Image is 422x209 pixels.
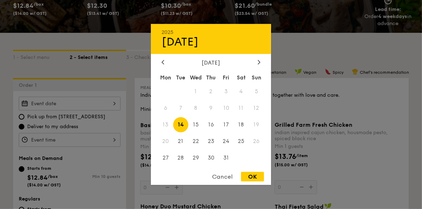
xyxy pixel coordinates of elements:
span: 16 [204,117,219,132]
div: Wed [188,71,204,84]
span: 21 [173,133,188,149]
span: 5 [249,84,264,99]
span: 15 [188,117,204,132]
span: 2 [204,84,219,99]
span: 8 [188,101,204,116]
span: 17 [218,117,234,132]
span: 14 [173,117,188,132]
div: Mon [158,71,173,84]
span: 12 [249,101,264,116]
span: 11 [234,101,249,116]
span: 6 [158,101,173,116]
div: Cancel [205,172,240,181]
div: Sun [249,71,264,84]
span: 30 [204,150,219,165]
span: 19 [249,117,264,132]
span: 9 [204,101,219,116]
span: 1 [188,84,204,99]
span: 26 [249,133,264,149]
span: 13 [158,117,173,132]
span: 10 [218,101,234,116]
div: Thu [204,71,219,84]
span: 27 [158,150,173,165]
div: OK [241,172,264,181]
span: 4 [234,84,249,99]
span: 7 [173,101,188,116]
span: 24 [218,133,234,149]
div: [DATE] [162,35,260,49]
div: [DATE] [162,59,260,66]
span: 28 [173,150,188,165]
span: 29 [188,150,204,165]
span: 18 [234,117,249,132]
div: Fri [218,71,234,84]
span: 31 [218,150,234,165]
span: 25 [234,133,249,149]
div: 2025 [162,29,260,35]
div: Sat [234,71,249,84]
span: 22 [188,133,204,149]
span: 3 [218,84,234,99]
div: Tue [173,71,188,84]
span: 20 [158,133,173,149]
span: 23 [204,133,219,149]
